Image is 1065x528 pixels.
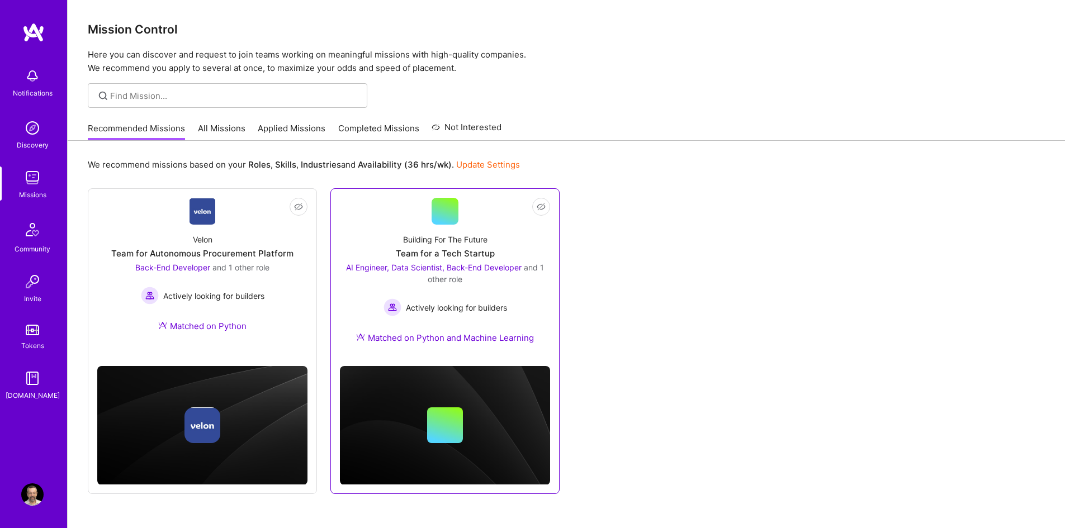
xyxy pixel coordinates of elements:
[88,122,185,141] a: Recommended Missions
[396,248,495,259] div: Team for a Tech Startup
[6,389,60,401] div: [DOMAIN_NAME]
[248,159,271,170] b: Roles
[198,122,245,141] a: All Missions
[21,117,44,139] img: discovery
[141,287,159,305] img: Actively looking for builders
[22,22,45,42] img: logo
[21,483,44,506] img: User Avatar
[340,366,550,485] img: cover
[24,293,41,305] div: Invite
[356,332,365,341] img: Ateam Purple Icon
[15,243,50,255] div: Community
[358,159,452,170] b: Availability (36 hrs/wk)
[158,321,167,330] img: Ateam Purple Icon
[18,483,46,506] a: User Avatar
[163,290,264,302] span: Actively looking for builders
[193,234,212,245] div: Velon
[403,234,487,245] div: Building For The Future
[17,139,49,151] div: Discovery
[537,202,546,211] i: icon EyeClosed
[88,159,520,170] p: We recommend missions based on your , , and .
[275,159,296,170] b: Skills
[212,263,269,272] span: and 1 other role
[346,263,522,272] span: AI Engineer, Data Scientist, Back-End Developer
[19,189,46,201] div: Missions
[97,198,307,345] a: Company LogoVelonTeam for Autonomous Procurement PlatformBack-End Developer and 1 other roleActiv...
[340,198,550,357] a: Building For The FutureTeam for a Tech StartupAI Engineer, Data Scientist, Back-End Developer and...
[97,366,307,485] img: cover
[88,48,1045,75] p: Here you can discover and request to join teams working on meaningful missions with high-quality ...
[158,320,247,332] div: Matched on Python
[184,407,220,443] img: Company logo
[26,325,39,335] img: tokens
[13,87,53,99] div: Notifications
[384,298,401,316] img: Actively looking for builders
[258,122,325,141] a: Applied Missions
[301,159,341,170] b: Industries
[356,332,534,344] div: Matched on Python and Machine Learning
[110,90,359,102] input: Find Mission...
[21,340,44,351] div: Tokens
[135,263,210,272] span: Back-End Developer
[294,202,303,211] i: icon EyeClosed
[111,248,294,259] div: Team for Autonomous Procurement Platform
[190,198,216,225] img: Company Logo
[406,302,507,313] span: Actively looking for builders
[432,121,501,141] a: Not Interested
[456,159,520,170] a: Update Settings
[88,22,1045,36] h3: Mission Control
[338,122,419,141] a: Completed Missions
[21,367,44,389] img: guide book
[21,270,44,293] img: Invite
[19,216,46,243] img: Community
[21,167,44,189] img: teamwork
[21,65,44,87] img: bell
[97,89,110,102] i: icon SearchGrey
